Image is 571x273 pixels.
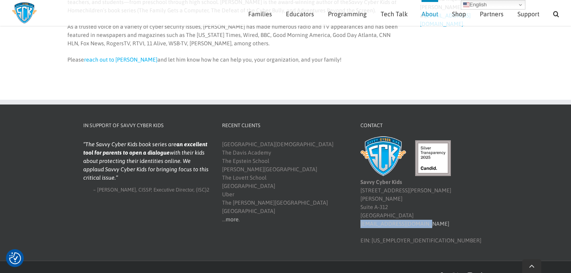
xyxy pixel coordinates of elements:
[286,11,314,17] span: Educators
[153,187,194,193] span: Executive Director
[463,2,469,8] img: en
[222,140,348,224] div: [GEOGRAPHIC_DATA][DEMOGRAPHIC_DATA] The Davis Academy The Epstein School [PERSON_NAME][GEOGRAPHIC...
[12,2,37,24] img: Savvy Cyber Kids Logo
[84,56,157,63] a: reach out to [PERSON_NAME]
[415,140,451,176] img: candid-seal-silver-2025.svg
[381,11,408,17] span: Tech Talk
[328,11,367,17] span: Programming
[67,23,402,48] p: As a trusted voice on a variety of cyber security issues, [PERSON_NAME] has made numerous radio a...
[517,11,539,17] span: Support
[9,252,21,264] img: Revisit consent button
[360,122,487,130] h4: Contact
[360,136,406,176] img: Savvy Cyber Kids
[360,221,449,227] a: [EMAIL_ADDRESS][DOMAIN_NAME]
[360,179,402,185] b: Savvy Cyber Kids
[83,122,209,130] h4: In Support of Savvy Cyber Kids
[248,11,272,17] span: Families
[83,140,209,182] blockquote: The Savvy Cyber Kids book series are with their kids about protecting their identities online. We...
[226,216,239,223] a: more
[222,122,348,130] h4: Recent Clients
[9,252,21,264] button: Consent Preferences
[67,56,402,64] p: Please and let him know how he can help you, your organization, and your family!
[480,11,504,17] span: Partners
[422,11,438,17] span: About
[97,187,151,193] span: [PERSON_NAME], CISSP
[452,11,466,17] span: Shop
[360,140,487,245] div: [STREET_ADDRESS][PERSON_NAME][PERSON_NAME] Suite A-312 [GEOGRAPHIC_DATA] EIN: [US_EMPLOYER_IDENTI...
[196,187,209,193] span: (ISC)2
